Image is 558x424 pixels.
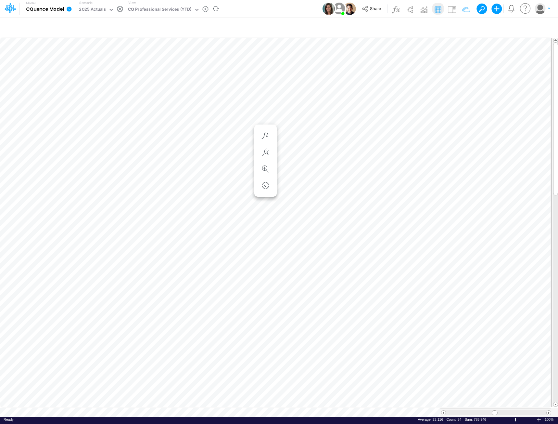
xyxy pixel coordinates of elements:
[508,5,515,12] a: Notifications
[4,417,14,421] span: Ready
[515,418,516,421] div: Zoom
[79,0,93,5] label: Scenario
[79,6,106,14] div: 2025 Actuals
[343,3,356,15] img: User Image Icon
[4,417,14,422] div: In Ready mode
[536,417,541,422] div: Zoom In
[26,7,64,12] b: CQuence Model
[545,417,554,422] div: Zoom level
[128,0,136,5] label: View
[128,6,192,14] div: CQ Professional Services (YTD)
[446,417,461,421] span: Count: 34
[465,417,486,422] div: Sum of selected cells
[370,6,381,11] span: Share
[489,417,495,422] div: Zoom Out
[332,1,346,16] img: User Image Icon
[465,417,486,421] span: Sum: 785,946
[418,417,443,421] span: Average: 23,116
[26,1,36,5] label: Model
[446,417,461,422] div: Number of selected cells that contain data
[496,417,536,422] div: Zoom
[359,4,386,14] button: Share
[418,417,443,422] div: Average of selected cells
[6,20,416,34] input: Type a title here
[545,417,554,422] span: 100%
[323,3,335,15] img: User Image Icon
